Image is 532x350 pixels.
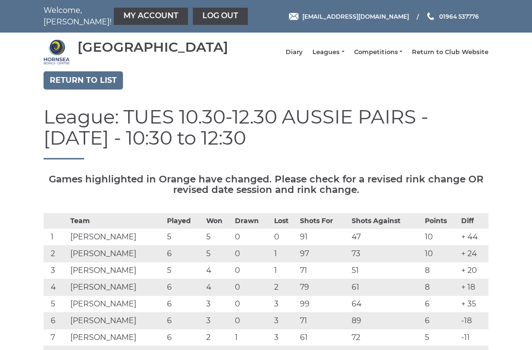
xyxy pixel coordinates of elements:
[272,279,298,296] td: 2
[349,246,422,262] td: 73
[459,214,488,229] th: Diff
[68,313,165,329] td: [PERSON_NAME]
[44,313,68,329] td: 6
[349,313,422,329] td: 89
[298,214,349,229] th: Shots For
[44,229,68,246] td: 1
[302,12,409,20] span: [EMAIL_ADDRESS][DOMAIN_NAME]
[298,229,349,246] td: 91
[298,329,349,346] td: 61
[204,313,233,329] td: 3
[68,214,165,229] th: Team
[233,296,272,313] td: 0
[165,279,204,296] td: 6
[165,246,204,262] td: 6
[165,214,204,229] th: Played
[44,329,68,346] td: 7
[412,48,488,56] a: Return to Club Website
[233,214,272,229] th: Drawn
[459,262,488,279] td: + 20
[233,329,272,346] td: 1
[427,12,434,20] img: Phone us
[422,329,459,346] td: 5
[286,48,303,56] a: Diary
[459,279,488,296] td: + 18
[233,279,272,296] td: 0
[68,262,165,279] td: [PERSON_NAME]
[422,313,459,329] td: 6
[44,39,70,65] img: Hornsea Bowls Centre
[78,40,228,55] div: [GEOGRAPHIC_DATA]
[204,296,233,313] td: 3
[298,279,349,296] td: 79
[298,313,349,329] td: 71
[349,296,422,313] td: 64
[298,262,349,279] td: 71
[233,262,272,279] td: 0
[349,262,422,279] td: 51
[289,13,299,20] img: Email
[44,106,488,159] h1: League: TUES 10.30-12.30 AUSSIE PAIRS - [DATE] - 10:30 to 12:30
[312,48,344,56] a: Leagues
[422,229,459,246] td: 10
[44,174,488,195] h5: Games highlighted in Orange have changed. Please check for a revised rink change OR revised date ...
[233,246,272,262] td: 0
[165,313,204,329] td: 6
[426,12,479,21] a: Phone us 01964 537776
[298,296,349,313] td: 99
[349,229,422,246] td: 47
[68,329,165,346] td: [PERSON_NAME]
[204,262,233,279] td: 4
[272,246,298,262] td: 1
[459,229,488,246] td: + 44
[459,246,488,262] td: + 24
[44,262,68,279] td: 3
[204,229,233,246] td: 5
[272,313,298,329] td: 3
[44,5,221,28] nav: Welcome, [PERSON_NAME]!
[44,71,123,90] a: Return to list
[44,246,68,262] td: 2
[204,279,233,296] td: 4
[204,214,233,229] th: Won
[68,279,165,296] td: [PERSON_NAME]
[204,246,233,262] td: 5
[68,229,165,246] td: [PERSON_NAME]
[422,214,459,229] th: Points
[439,12,479,20] span: 01964 537776
[289,12,409,21] a: Email [EMAIL_ADDRESS][DOMAIN_NAME]
[44,296,68,313] td: 5
[233,313,272,329] td: 0
[272,262,298,279] td: 1
[349,214,422,229] th: Shots Against
[459,313,488,329] td: -18
[349,329,422,346] td: 72
[114,8,188,25] a: My Account
[165,329,204,346] td: 6
[165,296,204,313] td: 6
[193,8,248,25] a: Log out
[272,214,298,229] th: Lost
[422,296,459,313] td: 6
[272,329,298,346] td: 3
[272,229,298,246] td: 0
[422,246,459,262] td: 10
[422,262,459,279] td: 8
[459,296,488,313] td: + 35
[68,296,165,313] td: [PERSON_NAME]
[165,262,204,279] td: 5
[422,279,459,296] td: 8
[349,279,422,296] td: 61
[354,48,402,56] a: Competitions
[233,229,272,246] td: 0
[298,246,349,262] td: 97
[165,229,204,246] td: 5
[459,329,488,346] td: -11
[44,279,68,296] td: 4
[204,329,233,346] td: 2
[272,296,298,313] td: 3
[68,246,165,262] td: [PERSON_NAME]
